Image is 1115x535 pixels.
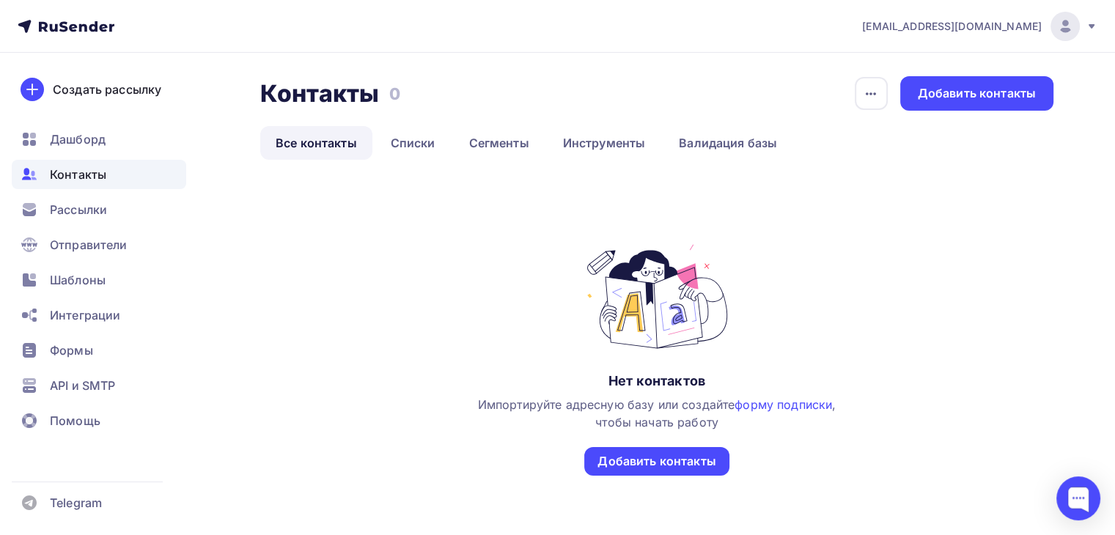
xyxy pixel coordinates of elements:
[454,126,545,160] a: Сегменты
[50,494,102,512] span: Telegram
[12,336,186,365] a: Формы
[12,125,186,154] a: Дашборд
[50,377,115,394] span: API и SMTP
[50,412,100,429] span: Помощь
[260,126,372,160] a: Все контакты
[862,19,1042,34] span: [EMAIL_ADDRESS][DOMAIN_NAME]
[918,85,1036,102] div: Добавить контакты
[389,84,400,104] h3: 0
[548,126,661,160] a: Инструменты
[50,201,107,218] span: Рассылки
[50,342,93,359] span: Формы
[597,453,715,470] div: Добавить контакты
[50,166,106,183] span: Контакты
[478,397,836,429] span: Импортируйте адресную базу или создайте , чтобы начать работу
[375,126,451,160] a: Списки
[608,372,705,390] div: Нет контактов
[12,160,186,189] a: Контакты
[735,397,832,412] a: форму подписки
[50,130,106,148] span: Дашборд
[50,236,128,254] span: Отправители
[663,126,792,160] a: Валидация базы
[862,12,1097,41] a: [EMAIL_ADDRESS][DOMAIN_NAME]
[53,81,161,98] div: Создать рассылку
[50,271,106,289] span: Шаблоны
[12,195,186,224] a: Рассылки
[50,306,120,324] span: Интеграции
[12,230,186,259] a: Отправители
[260,79,379,108] h2: Контакты
[12,265,186,295] a: Шаблоны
